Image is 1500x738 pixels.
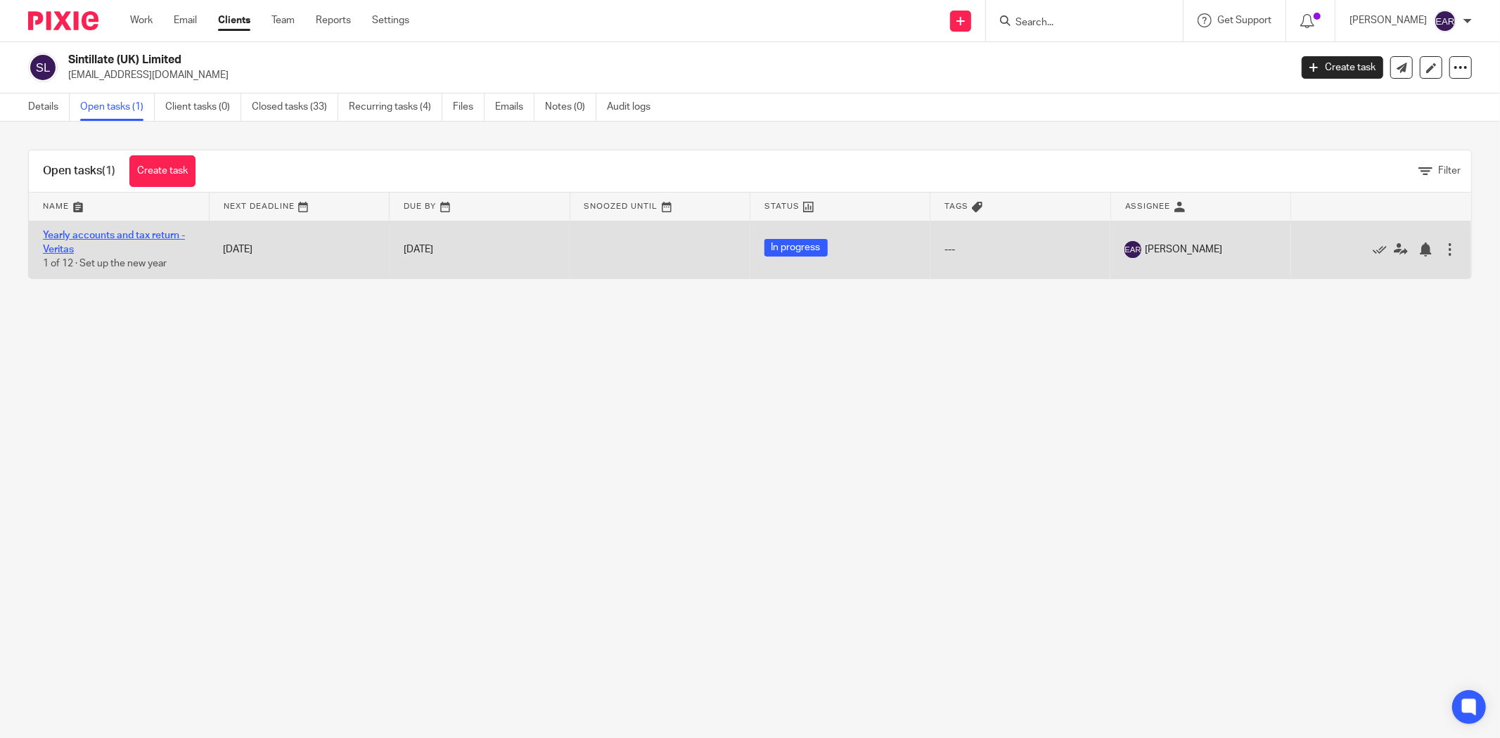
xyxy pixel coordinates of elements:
[944,242,1096,257] div: ---
[68,68,1281,82] p: [EMAIL_ADDRESS][DOMAIN_NAME]
[1434,10,1456,32] img: svg%3E
[1350,13,1427,27] p: [PERSON_NAME]
[584,202,658,210] span: Snoozed Until
[28,93,70,121] a: Details
[209,221,389,278] td: [DATE]
[28,11,98,30] img: Pixie
[372,13,409,27] a: Settings
[1124,241,1141,258] img: svg%3E
[349,93,442,121] a: Recurring tasks (4)
[453,93,485,121] a: Files
[68,53,1038,67] h2: Sintillate (UK) Limited
[1302,56,1383,79] a: Create task
[252,93,338,121] a: Closed tasks (33)
[271,13,295,27] a: Team
[102,165,115,176] span: (1)
[495,93,534,121] a: Emails
[43,259,167,268] span: 1 of 12 · Set up the new year
[130,13,153,27] a: Work
[764,239,828,257] span: In progress
[174,13,197,27] a: Email
[607,93,661,121] a: Audit logs
[218,13,250,27] a: Clients
[316,13,351,27] a: Reports
[944,202,968,210] span: Tags
[1438,166,1461,176] span: Filter
[80,93,155,121] a: Open tasks (1)
[404,245,433,254] span: [DATE]
[1217,15,1271,25] span: Get Support
[545,93,596,121] a: Notes (0)
[129,155,195,187] a: Create task
[1014,17,1141,30] input: Search
[1373,242,1394,257] a: Mark as done
[764,202,800,210] span: Status
[43,164,115,179] h1: Open tasks
[43,231,185,254] a: Yearly accounts and tax return - Veritas
[165,93,241,121] a: Client tasks (0)
[28,53,58,82] img: svg%3E
[1145,242,1222,257] span: [PERSON_NAME]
